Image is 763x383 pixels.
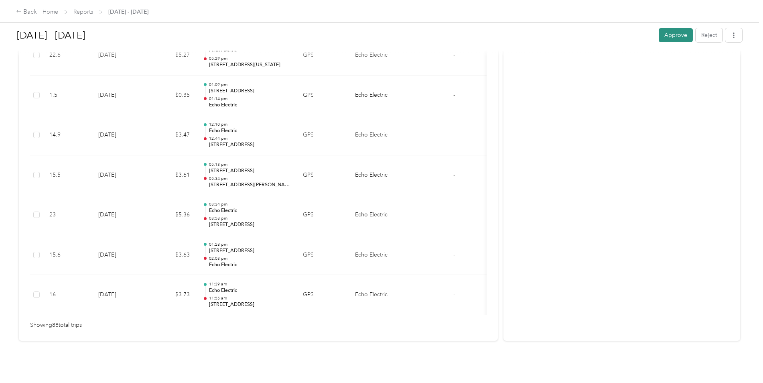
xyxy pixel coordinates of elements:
[209,261,290,269] p: Echo Electric
[43,195,92,235] td: 23
[30,321,82,330] span: Showing 88 total trips
[209,287,290,294] p: Echo Electric
[209,141,290,149] p: [STREET_ADDRESS]
[209,167,290,175] p: [STREET_ADDRESS]
[209,181,290,189] p: [STREET_ADDRESS][PERSON_NAME]
[148,75,196,116] td: $0.35
[43,115,92,155] td: 14.9
[209,136,290,141] p: 12:44 pm
[453,171,455,178] span: -
[349,115,409,155] td: Echo Electric
[209,96,290,102] p: 01:14 pm
[209,256,290,261] p: 02:03 pm
[453,131,455,138] span: -
[148,235,196,275] td: $3.63
[92,235,148,275] td: [DATE]
[209,216,290,221] p: 03:58 pm
[209,221,290,228] p: [STREET_ADDRESS]
[16,7,37,17] div: Back
[108,8,148,16] span: [DATE] - [DATE]
[349,195,409,235] td: Echo Electric
[73,8,93,15] a: Reports
[209,295,290,301] p: 11:55 am
[296,275,349,315] td: GPS
[209,82,290,88] p: 01:09 pm
[453,211,455,218] span: -
[209,281,290,287] p: 11:39 am
[296,115,349,155] td: GPS
[296,235,349,275] td: GPS
[209,162,290,167] p: 05:13 pm
[349,155,409,196] td: Echo Electric
[209,242,290,247] p: 01:28 pm
[296,75,349,116] td: GPS
[209,301,290,308] p: [STREET_ADDRESS]
[696,28,722,42] button: Reject
[92,195,148,235] td: [DATE]
[349,75,409,116] td: Echo Electric
[209,122,290,127] p: 12:10 pm
[92,75,148,116] td: [DATE]
[43,8,58,15] a: Home
[148,155,196,196] td: $3.61
[209,202,290,207] p: 03:34 pm
[209,176,290,181] p: 05:34 pm
[209,102,290,109] p: Echo Electric
[209,61,290,69] p: [STREET_ADDRESS][US_STATE]
[43,155,92,196] td: 15.5
[453,92,455,98] span: -
[43,235,92,275] td: 15.6
[296,195,349,235] td: GPS
[148,115,196,155] td: $3.47
[148,195,196,235] td: $5.36
[209,207,290,214] p: Echo Electric
[349,235,409,275] td: Echo Electric
[92,115,148,155] td: [DATE]
[209,56,290,61] p: 05:29 pm
[296,155,349,196] td: GPS
[209,88,290,95] p: [STREET_ADDRESS]
[453,291,455,298] span: -
[718,338,763,383] iframe: Everlance-gr Chat Button Frame
[43,275,92,315] td: 16
[92,275,148,315] td: [DATE]
[659,28,693,42] button: Approve
[148,275,196,315] td: $3.73
[17,26,653,45] h1: Sep 1 - 30, 2025
[92,155,148,196] td: [DATE]
[43,75,92,116] td: 1.5
[209,247,290,255] p: [STREET_ADDRESS]
[349,275,409,315] td: Echo Electric
[209,127,290,134] p: Echo Electric
[453,251,455,258] span: -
